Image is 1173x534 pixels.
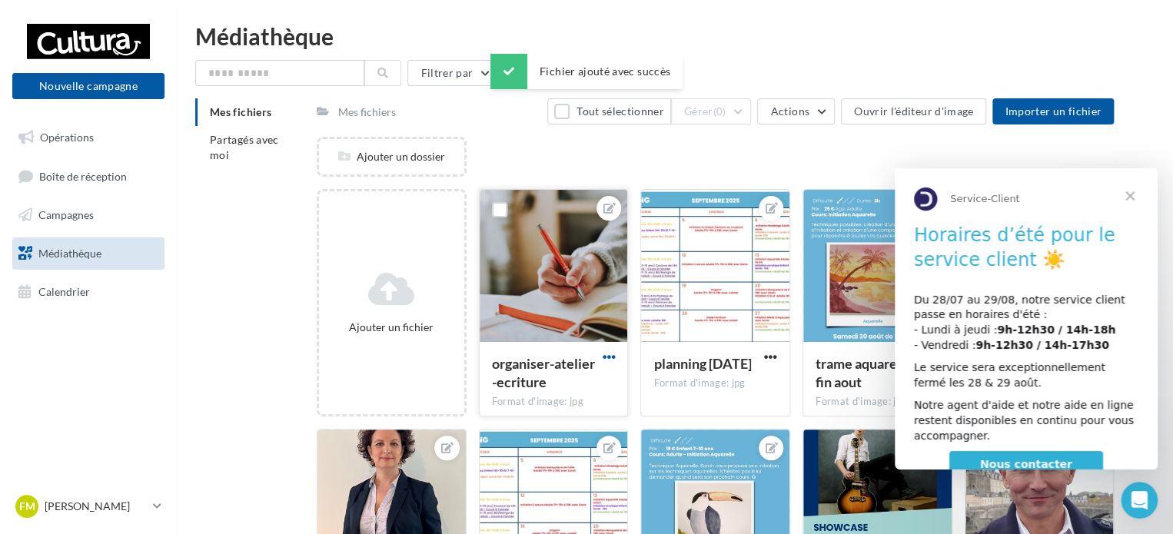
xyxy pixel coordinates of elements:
span: Calendrier [38,284,90,297]
button: Filtrer par [407,60,498,86]
span: Actions [770,104,809,118]
div: Mes fichiers [338,104,396,120]
span: Nous contacter [85,290,178,302]
button: Gérer(0) [671,98,752,124]
a: Campagnes [9,199,168,231]
button: Actions [757,98,834,124]
iframe: Intercom live chat [1121,482,1158,519]
button: Importer un fichier [992,98,1114,124]
span: FM [19,499,35,514]
span: planning septembre 2025 [653,355,751,372]
span: Opérations [40,131,94,144]
div: Ajouter un dossier [319,149,464,164]
div: Ajouter un fichier [325,320,458,335]
div: Médiathèque [195,25,1155,48]
div: Format d'image: jpg [816,395,939,409]
span: Médiathèque [38,247,101,260]
a: Calendrier [9,276,168,308]
div: Format d'image: jpg [653,376,777,390]
span: trame aquarelle fin aout [816,355,912,390]
div: Fichier ajouté avec succès [490,54,683,89]
span: Partagés avec moi [210,133,279,161]
button: Tout sélectionner [547,98,670,124]
span: organiser-atelier-ecriture [492,355,595,390]
a: Opérations [9,121,168,154]
span: Importer un fichier [1005,104,1102,118]
a: Médiathèque [9,237,168,270]
a: Nous contacter [55,283,208,310]
span: Campagnes [38,208,94,221]
div: Format d'image: jpg [492,395,616,409]
iframe: Intercom live chat message [895,168,1158,469]
button: Ouvrir l'éditeur d'image [841,98,986,124]
p: [PERSON_NAME] [45,499,147,514]
a: FM [PERSON_NAME] [12,492,164,521]
span: Boîte de réception [39,169,127,182]
button: Nouvelle campagne [12,73,164,99]
a: Boîte de réception [9,160,168,193]
span: (0) [713,105,726,118]
span: Mes fichiers [210,105,271,118]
